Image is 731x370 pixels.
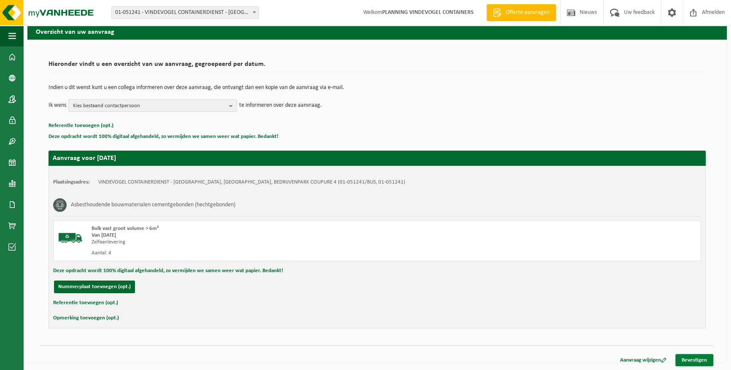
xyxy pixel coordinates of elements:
[111,6,259,19] span: 01-051241 - VINDEVOGEL CONTAINERDIENST - OUDENAARDE - OUDENAARDE
[92,239,411,246] div: Zelfaanlevering
[68,99,237,112] button: Kies bestaand contactpersoon
[92,232,116,238] strong: Van [DATE]
[53,265,283,276] button: Deze opdracht wordt 100% digitaal afgehandeld, zo vermijden we samen weer wat papier. Bedankt!
[92,226,159,231] span: Bulk vast groot volume > 6m³
[382,9,474,16] strong: PLANNING VINDEVOGEL CONTAINERS
[73,100,226,112] span: Kies bestaand contactpersoon
[239,99,322,112] p: te informeren over deze aanvraag.
[98,179,405,186] td: VINDEVOGEL CONTAINERDIENST - [GEOGRAPHIC_DATA], [GEOGRAPHIC_DATA], BEDRIJVENPARK COUPURE 4 (01-05...
[49,120,113,131] button: Referentie toevoegen (opt.)
[53,297,118,308] button: Referentie toevoegen (opt.)
[49,131,278,142] button: Deze opdracht wordt 100% digitaal afgehandeld, zo vermijden we samen weer wat papier. Bedankt!
[54,281,135,293] button: Nummerplaat toevoegen (opt.)
[92,250,411,257] div: Aantal: 4
[71,198,235,212] h3: Asbesthoudende bouwmaterialen cementgebonden (hechtgebonden)
[49,61,706,72] h2: Hieronder vindt u een overzicht van uw aanvraag, gegroepeerd per datum.
[53,155,116,162] strong: Aanvraag voor [DATE]
[486,4,556,21] a: Offerte aanvragen
[27,23,727,39] h2: Overzicht van uw aanvraag
[614,354,673,366] a: Aanvraag wijzigen
[49,99,66,112] p: Ik wens
[112,7,259,19] span: 01-051241 - VINDEVOGEL CONTAINERDIENST - OUDENAARDE - OUDENAARDE
[53,179,90,185] strong: Plaatsingsadres:
[53,313,119,324] button: Opmerking toevoegen (opt.)
[58,225,83,251] img: BL-SO-LV.png
[49,85,706,91] p: Indien u dit wenst kunt u een collega informeren over deze aanvraag, die ontvangt dan een kopie v...
[504,8,552,17] span: Offerte aanvragen
[675,354,713,366] a: Bevestigen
